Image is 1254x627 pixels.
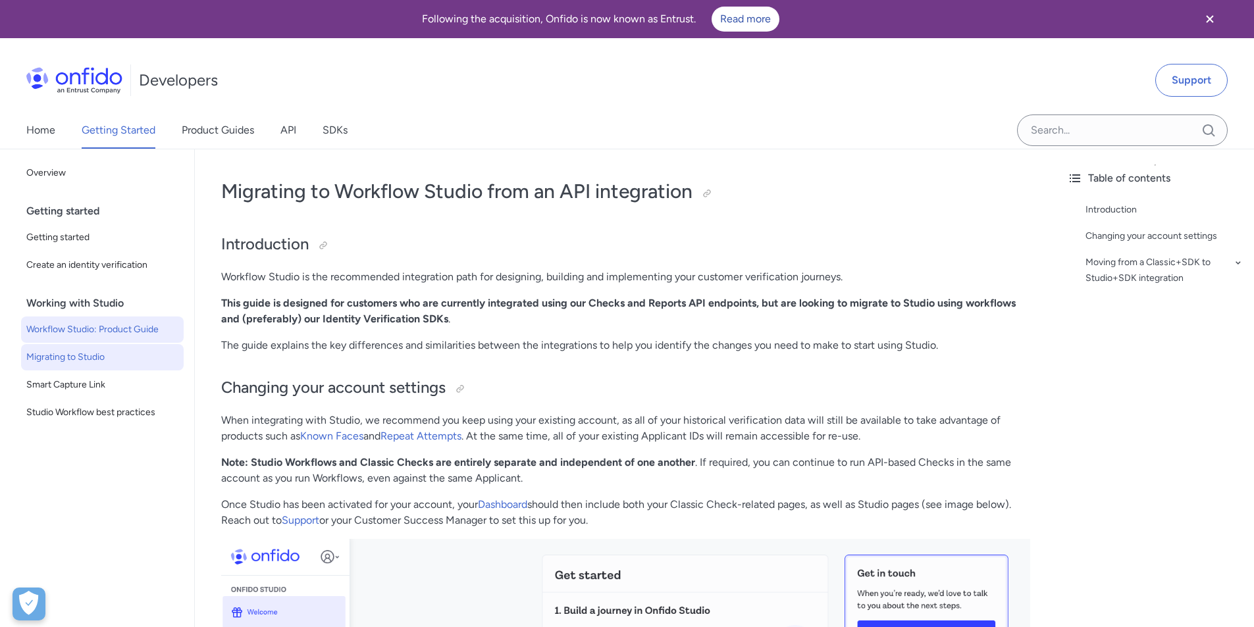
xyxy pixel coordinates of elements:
button: Close banner [1186,3,1234,36]
span: Workflow Studio: Product Guide [26,322,178,338]
a: Dashboard [478,498,527,511]
a: Introduction [1085,202,1243,218]
a: Known Faces [300,430,363,442]
p: The guide explains the key differences and similarities between the integrations to help you iden... [221,338,1030,353]
a: API [280,112,296,149]
div: Table of contents [1067,170,1243,186]
p: Once Studio has been activated for your account, your should then include both your Classic Check... [221,497,1030,528]
span: Overview [26,165,178,181]
h1: Developers [139,70,218,91]
div: Following the acquisition, Onfido is now known as Entrust. [16,7,1186,32]
a: Support [282,514,319,526]
p: . [221,295,1030,327]
span: Create an identity verification [26,257,178,273]
a: Read more [712,7,779,32]
span: Getting started [26,230,178,245]
a: Migrating to Studio [21,344,184,370]
span: Studio Workflow best practices [26,405,178,420]
strong: Note: Studio Workflows and Classic Checks are entirely separate and independent of one another [221,456,695,468]
a: Create an identity verification [21,252,184,278]
div: Working with Studio [26,290,189,316]
a: SDKs [323,112,348,149]
img: Onfido Logo [26,67,122,93]
a: Moving from a Classic+SDK to Studio+SDK integration [1085,255,1243,286]
p: . If required, you can continue to run API-based Checks in the same account as you run Workflows,... [221,455,1030,486]
p: Workflow Studio is the recommended integration path for designing, building and implementing your... [221,269,1030,285]
button: Open Preferences [13,588,45,620]
h2: Changing your account settings [221,377,1030,399]
div: Cookie Preferences [13,588,45,620]
div: Getting started [26,198,189,224]
a: Changing your account settings [1085,228,1243,244]
a: Smart Capture Link [21,372,184,398]
span: Smart Capture Link [26,377,178,393]
p: When integrating with Studio, we recommend you keep using your existing account, as all of your h... [221,413,1030,444]
a: Repeat Attempts [380,430,461,442]
svg: Close banner [1202,11,1218,27]
a: Workflow Studio: Product Guide [21,316,184,343]
a: Product Guides [182,112,254,149]
h1: Migrating to Workflow Studio from an API integration [221,178,1030,205]
a: Getting Started [82,112,155,149]
strong: This guide is designed for customers who are currently integrated using our Checks and Reports AP... [221,297,1016,325]
a: Home [26,112,55,149]
a: Overview [21,160,184,186]
input: Onfido search input field [1017,114,1228,146]
a: Support [1155,64,1228,97]
span: Migrating to Studio [26,349,178,365]
a: Studio Workflow best practices [21,399,184,426]
h2: Introduction [221,234,1030,256]
a: Getting started [21,224,184,251]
